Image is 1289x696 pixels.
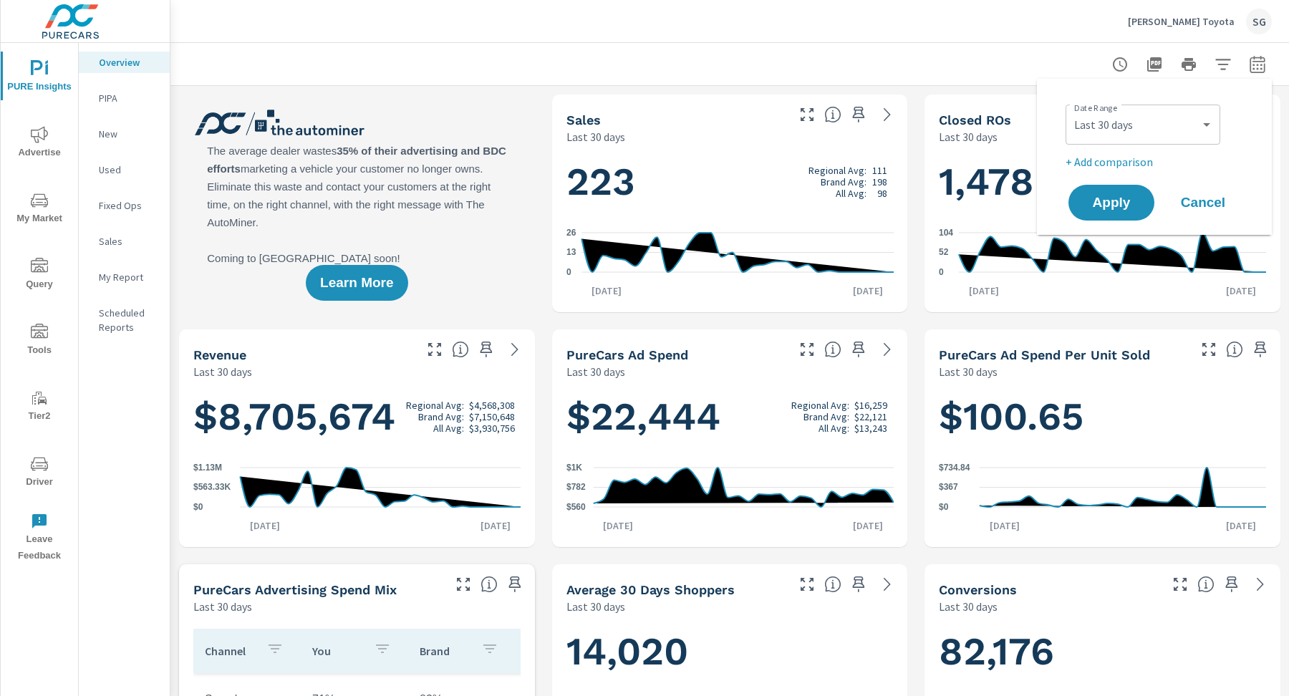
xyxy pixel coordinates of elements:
[99,306,158,334] p: Scheduled Reports
[939,582,1017,597] h5: Conversions
[566,267,571,277] text: 0
[939,598,998,615] p: Last 30 days
[5,390,74,425] span: Tier2
[481,576,498,593] span: This table looks at how you compare to the amount of budget you spend per channel as opposed to y...
[939,267,944,277] text: 0
[843,284,893,298] p: [DATE]
[939,463,970,473] text: $734.84
[1066,153,1249,170] p: + Add comparison
[79,231,170,252] div: Sales
[566,128,625,145] p: Last 30 days
[306,265,407,301] button: Learn More
[79,302,170,338] div: Scheduled Reports
[843,518,893,533] p: [DATE]
[1140,50,1169,79] button: "Export Report to PDF"
[796,103,819,126] button: Make Fullscreen
[566,627,894,676] h1: 14,020
[1128,15,1235,28] p: [PERSON_NAME] Toyota
[939,392,1266,441] h1: $100.65
[939,483,958,493] text: $367
[939,627,1266,676] h1: 82,176
[1068,185,1154,221] button: Apply
[854,411,887,422] p: $22,121
[193,598,252,615] p: Last 30 days
[503,573,526,596] span: Save this to your personalized report
[99,55,158,69] p: Overview
[5,192,74,227] span: My Market
[1160,185,1246,221] button: Cancel
[79,266,170,288] div: My Report
[824,341,841,358] span: Total cost of media for all PureCars channels for the selected dealership group over the selected...
[939,363,998,380] p: Last 30 days
[980,518,1030,533] p: [DATE]
[469,400,515,411] p: $4,568,308
[1209,50,1237,79] button: Apply Filters
[79,123,170,145] div: New
[876,103,899,126] a: See more details in report
[566,598,625,615] p: Last 30 days
[99,127,158,141] p: New
[1249,573,1272,596] a: See more details in report
[240,518,290,533] p: [DATE]
[193,347,246,362] h5: Revenue
[433,422,464,434] p: All Avg:
[193,392,521,441] h1: $8,705,674
[99,91,158,105] p: PIPA
[566,582,735,597] h5: Average 30 Days Shoppers
[99,163,158,177] p: Used
[423,338,446,361] button: Make Fullscreen
[939,128,998,145] p: Last 30 days
[503,338,526,361] a: See more details in report
[939,347,1150,362] h5: PureCars Ad Spend Per Unit Sold
[566,228,576,238] text: 26
[193,463,222,473] text: $1.13M
[939,248,949,258] text: 52
[1216,284,1266,298] p: [DATE]
[876,338,899,361] a: See more details in report
[877,188,887,199] p: 98
[854,400,887,411] p: $16,259
[847,573,870,596] span: Save this to your personalized report
[452,341,469,358] span: Total sales revenue over the selected date range. [Source: This data is sourced from the dealer’s...
[566,363,625,380] p: Last 30 days
[79,87,170,109] div: PIPA
[99,198,158,213] p: Fixed Ops
[1169,573,1192,596] button: Make Fullscreen
[581,284,632,298] p: [DATE]
[566,392,894,441] h1: $22,444
[872,165,887,176] p: 111
[193,582,397,597] h5: PureCars Advertising Spend Mix
[836,188,866,199] p: All Avg:
[5,455,74,490] span: Driver
[469,422,515,434] p: $3,930,756
[566,483,586,493] text: $782
[824,106,841,123] span: Number of vehicles sold by the dealership over the selected date range. [Source: This data is sou...
[1246,9,1272,34] div: SG
[796,573,819,596] button: Make Fullscreen
[1174,50,1203,79] button: Print Report
[566,502,586,512] text: $560
[791,400,849,411] p: Regional Avg:
[452,573,475,596] button: Make Fullscreen
[5,60,74,95] span: PURE Insights
[566,463,582,473] text: $1K
[99,270,158,284] p: My Report
[819,422,849,434] p: All Avg:
[824,576,841,593] span: A rolling 30 day total of daily Shoppers on the dealership website, averaged over the selected da...
[939,112,1011,127] h5: Closed ROs
[312,644,362,658] p: You
[5,258,74,293] span: Query
[79,159,170,180] div: Used
[1226,341,1243,358] span: Average cost of advertising per each vehicle sold at the dealer over the selected date range. The...
[803,411,849,422] p: Brand Avg:
[1220,573,1243,596] span: Save this to your personalized report
[939,158,1266,206] h1: 1,478
[566,347,688,362] h5: PureCars Ad Spend
[1249,338,1272,361] span: Save this to your personalized report
[1174,196,1232,209] span: Cancel
[1,43,78,570] div: nav menu
[5,513,74,564] span: Leave Feedback
[821,176,866,188] p: Brand Avg:
[872,176,887,188] p: 198
[854,422,887,434] p: $13,243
